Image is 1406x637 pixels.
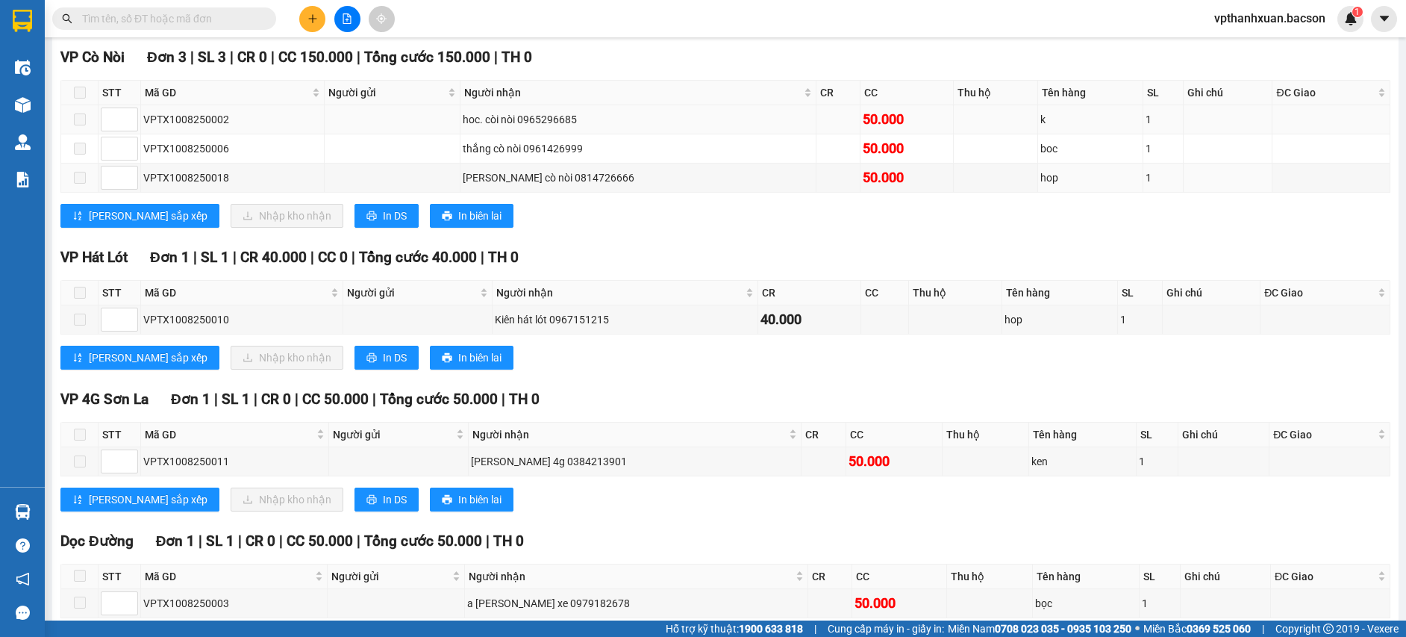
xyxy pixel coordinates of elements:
[1033,565,1140,589] th: Tên hàng
[1146,170,1181,186] div: 1
[852,565,947,589] th: CC
[171,391,210,408] span: Đơn 1
[89,491,207,508] span: [PERSON_NAME] sắp xếp
[1120,311,1160,328] div: 1
[310,249,314,266] span: |
[1004,311,1116,328] div: hop
[1371,6,1397,32] button: caret-down
[62,13,72,24] span: search
[231,204,343,228] button: downloadNhập kho nhận
[201,249,229,266] span: SL 1
[1146,111,1181,128] div: 1
[233,249,237,266] span: |
[739,623,803,635] strong: 1900 633 818
[376,13,387,24] span: aim
[82,10,258,27] input: Tìm tên, số ĐT hoặc mã đơn
[16,606,30,620] span: message
[60,204,219,228] button: sort-ascending[PERSON_NAME] sắp xếp
[463,111,814,128] div: hoc. còi nòi 0965296685
[99,423,141,447] th: STT
[16,572,30,586] span: notification
[1264,285,1375,301] span: ĐC Giao
[60,532,134,550] span: Dọc Đường
[193,249,197,266] span: |
[366,352,377,364] span: printer
[1184,81,1272,105] th: Ghi chú
[364,49,490,66] span: Tổng cước 150.000
[60,49,125,66] span: VP Cò Nòi
[1029,423,1137,447] th: Tên hàng
[828,621,944,637] span: Cung cấp máy in - giấy in:
[442,352,452,364] span: printer
[15,97,31,113] img: warehouse-icon
[943,423,1029,447] th: Thu hộ
[261,391,291,408] span: CR 0
[846,423,942,447] th: CC
[13,10,32,32] img: logo-vxr
[494,49,498,66] span: |
[1035,595,1137,612] div: bọc
[295,391,299,408] span: |
[909,281,1002,305] th: Thu hộ
[72,494,83,506] span: sort-ascending
[380,391,498,408] span: Tổng cước 50.000
[1202,9,1337,28] span: vpthanhxuan.bacson
[849,451,939,472] div: 50.000
[854,593,944,614] div: 50.000
[383,491,407,508] span: In DS
[947,565,1033,589] th: Thu hộ
[141,589,328,618] td: VPTX1008250003
[464,84,802,101] span: Người nhận
[502,391,505,408] span: |
[948,621,1131,637] span: Miền Nam
[1031,453,1134,470] div: ken
[1143,621,1251,637] span: Miền Bắc
[366,211,377,223] span: printer
[1323,624,1334,634] span: copyright
[863,138,951,159] div: 50.000
[666,621,803,637] span: Hỗ trợ kỹ thuật:
[442,494,452,506] span: printer
[150,249,190,266] span: Đơn 1
[15,172,31,187] img: solution-icon
[369,6,395,32] button: aim
[156,532,196,550] span: Đơn 1
[1040,111,1140,128] div: k
[954,81,1038,105] th: Thu hộ
[15,504,31,520] img: warehouse-icon
[383,208,407,224] span: In DS
[143,111,322,128] div: VPTX1008250002
[816,81,860,105] th: CR
[141,305,343,335] td: VPTX1008250010
[143,595,325,612] div: VPTX1008250003
[351,249,355,266] span: |
[237,49,267,66] span: CR 0
[143,453,326,470] div: VPTX1008250011
[760,309,858,330] div: 40.000
[307,13,318,24] span: plus
[1135,626,1140,632] span: ⚪️
[299,6,325,32] button: plus
[1040,140,1140,157] div: boc
[357,49,360,66] span: |
[141,447,329,476] td: VPTX1008250011
[240,249,307,266] span: CR 40.000
[89,208,207,224] span: [PERSON_NAME] sắp xếp
[430,346,513,370] button: printerIn biên lai
[366,494,377,506] span: printer
[463,170,814,186] div: [PERSON_NAME] cò nòi 0814726666
[333,426,452,443] span: Người gửi
[1163,281,1260,305] th: Ghi chú
[383,349,407,366] span: In DS
[145,84,309,101] span: Mã GD
[15,134,31,150] img: warehouse-icon
[15,60,31,75] img: warehouse-icon
[496,285,743,301] span: Người nhận
[60,249,128,266] span: VP Hát Lót
[1137,423,1178,447] th: SL
[469,568,793,585] span: Người nhận
[430,488,513,512] button: printerIn biên lai
[488,249,519,266] span: TH 0
[141,134,325,164] td: VPTX1008250006
[1181,565,1271,589] th: Ghi chú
